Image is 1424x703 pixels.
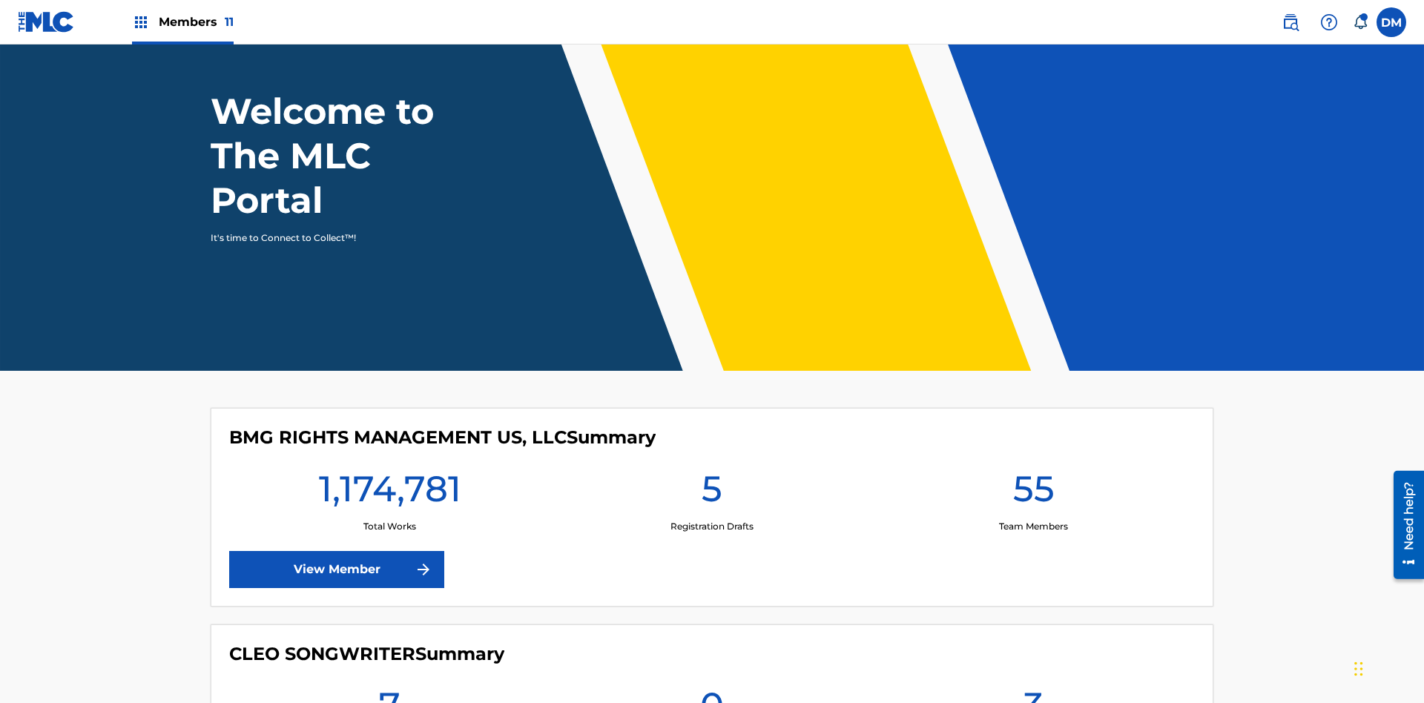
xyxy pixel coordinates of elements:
span: Members [159,13,234,30]
h1: 1,174,781 [319,466,461,520]
img: search [1282,13,1299,31]
h1: Welcome to The MLC Portal [211,89,488,222]
iframe: Chat Widget [1350,632,1424,703]
div: Drag [1354,647,1363,691]
div: Help [1314,7,1344,37]
p: Registration Drafts [670,520,754,533]
img: f7272a7cc735f4ea7f67.svg [415,561,432,578]
a: View Member [229,551,444,588]
iframe: Resource Center [1382,465,1424,587]
span: 11 [225,15,234,29]
img: Top Rightsholders [132,13,150,31]
h1: 55 [1013,466,1055,520]
h4: BMG RIGHTS MANAGEMENT US, LLC [229,426,656,449]
div: Notifications [1353,15,1368,30]
div: User Menu [1377,7,1406,37]
p: Team Members [999,520,1068,533]
h1: 5 [702,466,722,520]
p: Total Works [363,520,416,533]
img: help [1320,13,1338,31]
img: MLC Logo [18,11,75,33]
a: Public Search [1276,7,1305,37]
h4: CLEO SONGWRITER [229,643,504,665]
p: It's time to Connect to Collect™! [211,231,468,245]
